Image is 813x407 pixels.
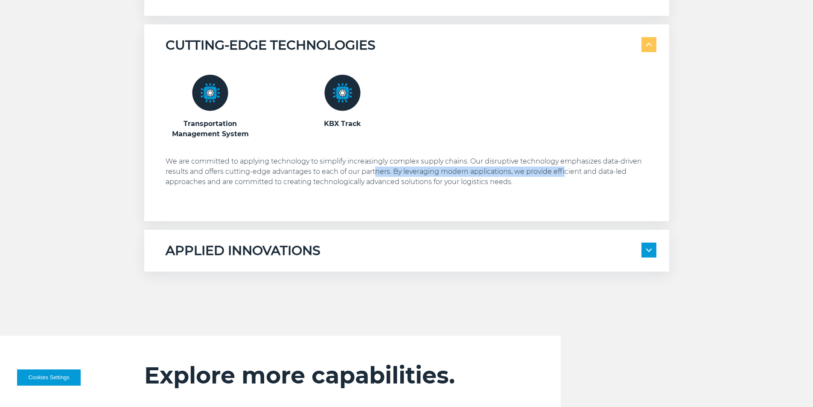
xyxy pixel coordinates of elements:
button: Cookies Settings [17,369,81,386]
h2: Explore more capabilities. [144,361,510,389]
h3: KBX Track [298,119,388,129]
h5: CUTTING-EDGE TECHNOLOGIES [166,37,376,53]
img: arrow [646,43,652,47]
img: arrow [646,249,652,252]
p: We are committed to applying technology to simplify increasingly complex supply chains. Our disru... [166,156,656,187]
h5: APPLIED INNOVATIONS [166,243,321,259]
h3: Transportation Management System [166,119,255,139]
